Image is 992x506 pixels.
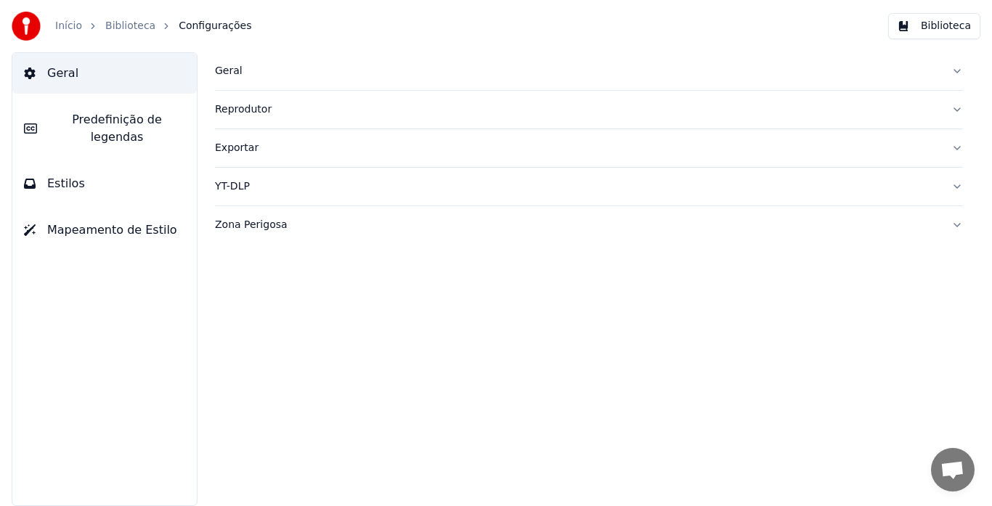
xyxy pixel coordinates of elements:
[12,163,197,204] button: Estilos
[55,19,82,33] a: Início
[12,99,197,158] button: Predefinição de legendas
[888,13,980,39] button: Biblioteca
[931,448,975,491] div: Bate-papo aberto
[47,175,85,192] span: Estilos
[105,19,155,33] a: Biblioteca
[215,141,940,155] div: Exportar
[55,19,251,33] nav: breadcrumb
[47,65,78,82] span: Geral
[12,210,197,250] button: Mapeamento de Estilo
[49,111,185,146] span: Predefinição de legendas
[215,64,940,78] div: Geral
[215,52,963,90] button: Geral
[215,218,940,232] div: Zona Perigosa
[12,12,41,41] img: youka
[47,221,177,239] span: Mapeamento de Estilo
[179,19,251,33] span: Configurações
[215,129,963,167] button: Exportar
[12,53,197,94] button: Geral
[215,102,940,117] div: Reprodutor
[215,168,963,205] button: YT-DLP
[215,206,963,244] button: Zona Perigosa
[215,179,940,194] div: YT-DLP
[215,91,963,128] button: Reprodutor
